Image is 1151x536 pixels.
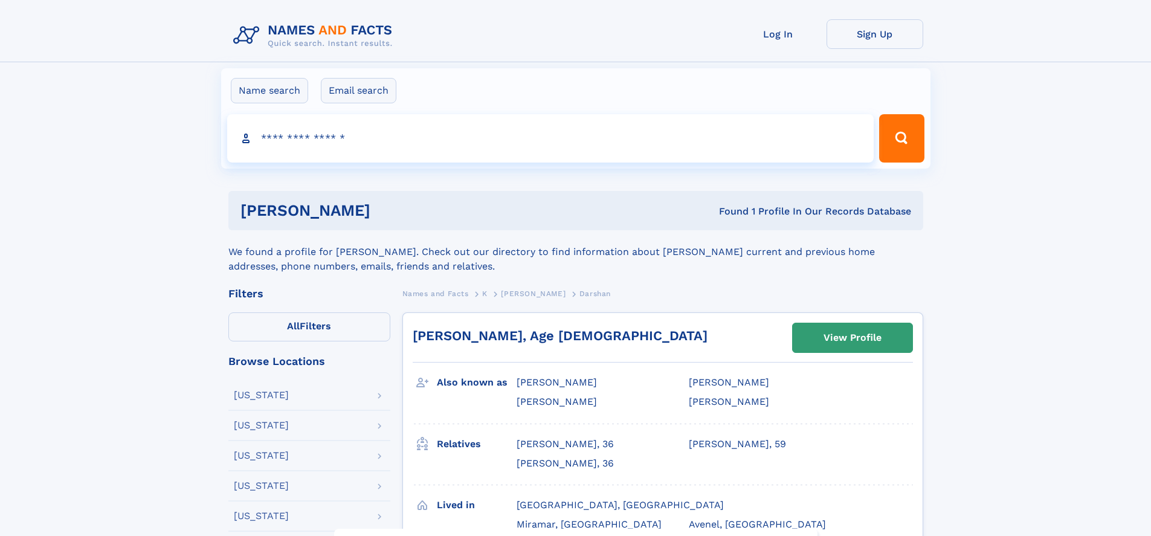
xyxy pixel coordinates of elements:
[579,289,611,298] span: Darshan
[437,434,517,454] h3: Relatives
[234,390,289,400] div: [US_STATE]
[689,438,786,451] a: [PERSON_NAME], 59
[228,230,923,274] div: We found a profile for [PERSON_NAME]. Check out our directory to find information about [PERSON_N...
[482,286,488,301] a: K
[437,372,517,393] h3: Also known as
[517,396,597,407] span: [PERSON_NAME]
[482,289,488,298] span: K
[234,511,289,521] div: [US_STATE]
[437,495,517,515] h3: Lived in
[501,286,566,301] a: [PERSON_NAME]
[321,78,396,103] label: Email search
[287,320,300,332] span: All
[231,78,308,103] label: Name search
[228,288,390,299] div: Filters
[234,421,289,430] div: [US_STATE]
[517,376,597,388] span: [PERSON_NAME]
[544,205,911,218] div: Found 1 Profile In Our Records Database
[501,289,566,298] span: [PERSON_NAME]
[730,19,827,49] a: Log In
[234,451,289,460] div: [US_STATE]
[228,19,402,52] img: Logo Names and Facts
[517,518,662,530] span: Miramar, [GEOGRAPHIC_DATA]
[240,203,545,218] h1: [PERSON_NAME]
[228,312,390,341] label: Filters
[689,396,769,407] span: [PERSON_NAME]
[228,356,390,367] div: Browse Locations
[793,323,912,352] a: View Profile
[413,328,708,343] a: [PERSON_NAME], Age [DEMOGRAPHIC_DATA]
[879,114,924,163] button: Search Button
[227,114,874,163] input: search input
[689,376,769,388] span: [PERSON_NAME]
[517,457,614,470] a: [PERSON_NAME], 36
[517,438,614,451] a: [PERSON_NAME], 36
[824,324,882,352] div: View Profile
[517,499,724,511] span: [GEOGRAPHIC_DATA], [GEOGRAPHIC_DATA]
[402,286,469,301] a: Names and Facts
[827,19,923,49] a: Sign Up
[234,481,289,491] div: [US_STATE]
[689,518,826,530] span: Avenel, [GEOGRAPHIC_DATA]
